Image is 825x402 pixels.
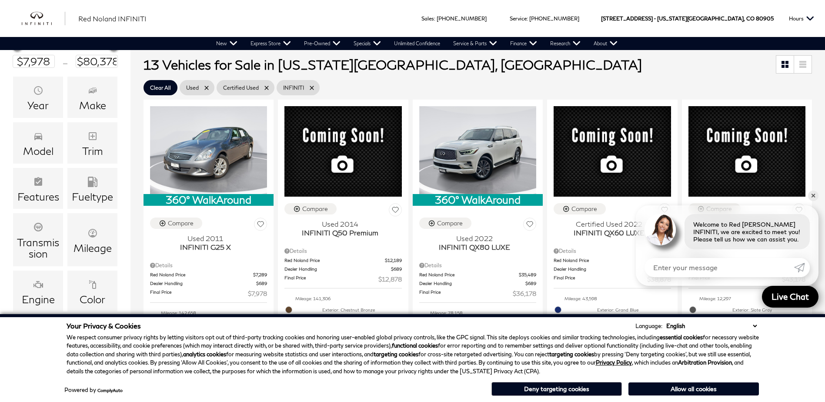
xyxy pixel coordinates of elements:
span: $689 [525,280,536,287]
span: Final Price [554,275,647,284]
div: Engine [22,294,55,305]
div: MakeMake [67,77,117,118]
button: Compare Vehicle [419,218,471,229]
div: Fueltype [72,191,113,202]
li: Mileage: 78,158 [419,307,536,318]
span: Make [87,83,98,100]
img: 2022 INFINITI QX80 LUXE [419,106,536,194]
div: Pricing Details - INFINITI Q50 Premium [284,247,401,255]
img: 2022 INFINITI QX60 LUXE [554,106,671,197]
div: Mileage [73,242,112,254]
span: Model [33,129,43,145]
a: [STREET_ADDRESS] • [US_STATE][GEOGRAPHIC_DATA], CO 80905 [601,15,774,22]
span: Certified Used [223,82,259,93]
span: INFINITI Q50 Premium [284,228,395,237]
span: Final Price [284,275,378,284]
a: [PHONE_NUMBER] [529,15,579,22]
a: Dealer Handling $689 [150,280,267,287]
button: Save Vehicle [254,218,267,233]
div: EngineEngine [13,271,63,312]
a: Express Store [244,37,297,50]
button: Save Vehicle [389,203,402,218]
li: Mileage: 141,306 [284,293,401,304]
a: Service & Parts [447,37,504,50]
span: Engine [33,277,43,294]
div: Color [80,294,105,305]
a: Used 2014INFINITI Q50 Premium [284,220,401,237]
span: : [434,15,435,22]
div: 360° WalkAround [144,194,274,205]
div: Trim [82,145,103,157]
img: INFINITI [22,12,65,26]
div: FueltypeFueltype [67,168,117,209]
a: infiniti [22,12,65,26]
strong: analytics cookies [183,351,226,358]
a: About [587,37,624,50]
div: Year [27,100,49,111]
span: $7,289 [253,271,267,278]
span: $689 [256,280,267,287]
span: Dealer Handling [284,266,391,272]
a: New [210,37,244,50]
img: 2024 INFINITI QX55 SENSORY [688,106,805,197]
span: $12,878 [378,275,402,284]
div: Pricing Details - INFINITI QX80 LUXE [419,261,536,269]
div: TransmissionTransmission [13,213,63,266]
strong: essential cookies [660,334,703,341]
div: Pricing Details - INFINITI G25 X [150,261,267,269]
span: Clear All [150,82,171,93]
span: Red Noland Price [284,257,384,264]
span: Red Noland Price [419,271,519,278]
a: Dealer Handling $689 [419,280,536,287]
a: [PHONE_NUMBER] [437,15,487,22]
span: Your Privacy & Cookies [67,322,141,330]
button: Save Vehicle [658,203,671,218]
a: Dealer Handling $689 [284,266,401,272]
span: $7,978 [248,289,267,298]
a: Unlimited Confidence [387,37,447,50]
span: INFINITI QX60 LUXE [554,228,664,237]
span: INFINITI QX80 LUXE [419,243,530,251]
div: Transmission [17,237,60,260]
span: Live Chat [767,291,813,302]
div: FeaturesFeatures [13,168,63,209]
a: Specials [347,37,387,50]
input: Minimum [13,55,55,68]
select: Language Select [664,322,759,330]
span: Features [33,174,43,191]
strong: functional cookies [392,342,438,349]
div: 360° WalkAround [413,194,543,205]
span: $35,489 [519,271,536,278]
a: Certified Used 2022INFINITI QX60 LUXE [554,220,671,237]
div: Powered by [64,387,123,393]
button: Deny targeting cookies [491,382,622,396]
span: Used 2014 [284,220,395,228]
div: Model [23,145,53,157]
span: Dealer Handling [554,266,660,272]
div: Make [79,100,106,111]
div: ModelModel [13,122,63,164]
a: Red Noland INFINITI [78,13,147,24]
p: We respect consumer privacy rights by letting visitors opt out of third-party tracking cookies an... [67,333,759,376]
a: Final Price $7,978 [150,289,267,298]
span: Fueltype [87,174,98,191]
div: Language: [635,323,662,329]
span: Dealer Handling [150,280,256,287]
strong: targeting cookies [374,351,418,358]
u: Privacy Policy [596,359,632,366]
span: Red Noland Price [150,271,253,278]
li: Mileage: 142,658 [150,307,267,318]
nav: Main Navigation [210,37,624,50]
a: Pre-Owned [297,37,347,50]
span: Exterior: Slate Gray [699,305,805,314]
span: Certified Used 2022 [554,220,664,228]
span: Dealer Handling [419,280,525,287]
div: Compare [302,205,328,213]
span: Red Noland INFINITI [78,14,147,23]
input: Enter your message [645,258,794,277]
button: Allow all cookies [628,382,759,395]
a: Red Noland Price $35,489 [419,271,536,278]
a: Submit [794,258,810,277]
button: Save Vehicle [523,218,536,233]
span: Final Price [419,289,513,298]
